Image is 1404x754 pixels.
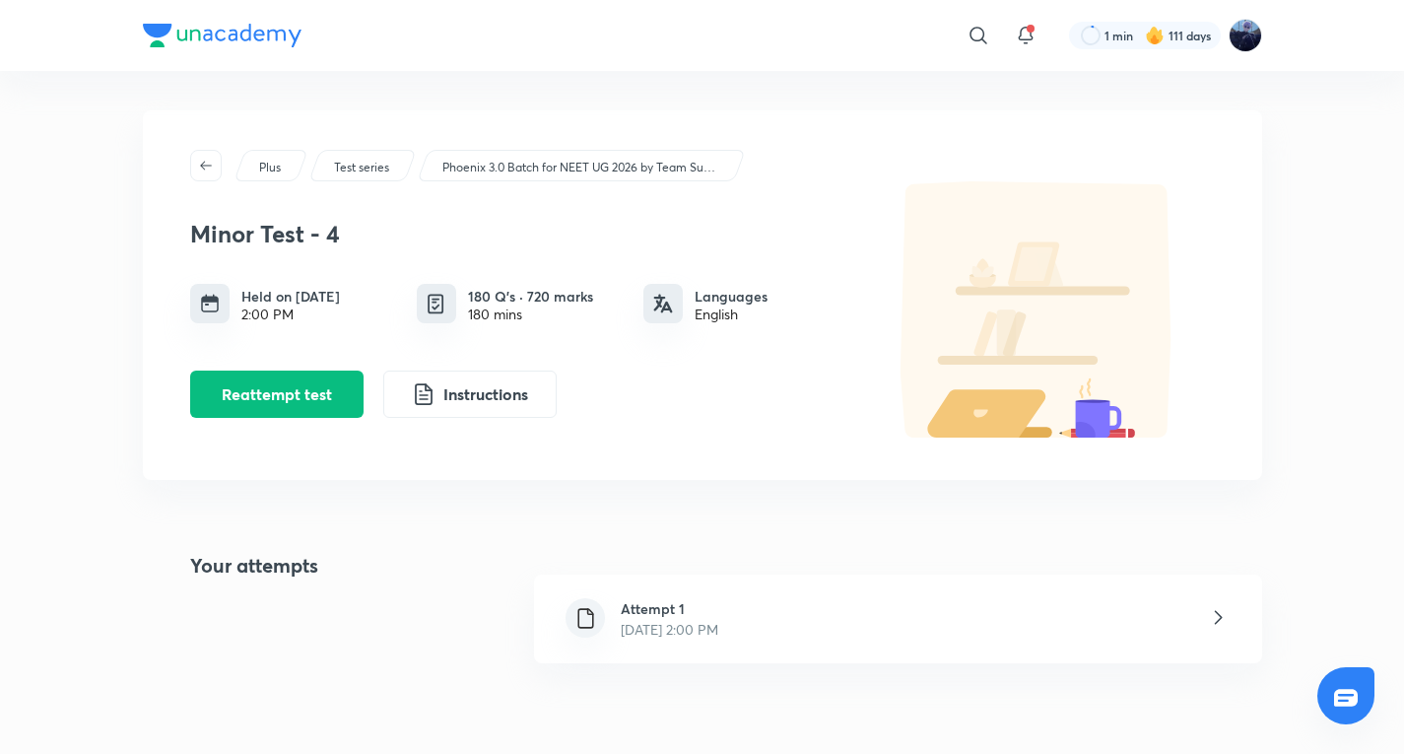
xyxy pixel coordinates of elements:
h6: Languages [695,286,768,307]
h4: Your attempts [143,551,318,687]
img: timing [200,294,220,313]
button: Reattempt test [190,371,364,418]
button: Instructions [383,371,557,418]
p: [DATE] 2:00 PM [621,619,718,640]
div: English [695,307,768,322]
img: streak [1145,26,1165,45]
img: instruction [412,382,435,406]
a: Test series [330,159,392,176]
p: Test series [334,159,389,176]
p: Phoenix 3.0 Batch for NEET UG 2026 by Team Super Six [442,159,718,176]
img: file [573,606,598,631]
img: default [860,181,1215,438]
h3: Minor Test - 4 [190,220,850,248]
div: 180 mins [468,307,593,322]
a: Plus [255,159,284,176]
h6: 180 Q’s · 720 marks [468,286,593,307]
img: languages [653,294,673,313]
a: Phoenix 3.0 Batch for NEET UG 2026 by Team Super Six [438,159,721,176]
h6: Attempt 1 [621,598,718,619]
h6: Held on [DATE] [241,286,340,307]
img: quiz info [424,292,448,316]
p: Plus [259,159,281,176]
img: Company Logo [143,24,301,47]
div: 2:00 PM [241,307,340,322]
img: Kushagra Singh [1229,19,1262,52]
